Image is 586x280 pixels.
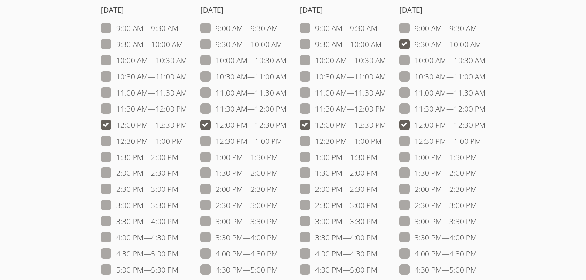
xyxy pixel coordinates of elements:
[399,167,477,179] label: 1:30 PM — 2:00 PM
[300,4,386,16] h4: [DATE]
[200,248,278,260] label: 4:00 PM — 4:30 PM
[101,120,187,131] label: 12:00 PM — 12:30 PM
[200,216,278,227] label: 3:00 PM — 3:30 PM
[200,39,282,50] label: 9:30 AM — 10:00 AM
[101,184,178,195] label: 2:30 PM — 3:00 PM
[200,200,278,211] label: 2:30 PM — 3:00 PM
[101,152,178,163] label: 1:30 PM — 2:00 PM
[300,103,386,115] label: 11:30 AM — 12:00 PM
[300,200,377,211] label: 2:30 PM — 3:00 PM
[399,184,477,195] label: 2:00 PM — 2:30 PM
[300,232,377,243] label: 3:30 PM — 4:00 PM
[200,87,287,99] label: 11:00 AM — 11:30 AM
[399,103,486,115] label: 11:30 AM — 12:00 PM
[200,23,278,34] label: 9:00 AM — 9:30 AM
[101,55,187,66] label: 10:00 AM — 10:30 AM
[200,167,278,179] label: 1:30 PM — 2:00 PM
[399,152,477,163] label: 1:00 PM — 1:30 PM
[101,4,187,16] h4: [DATE]
[101,264,178,276] label: 5:00 PM — 5:30 PM
[200,103,287,115] label: 11:30 AM — 12:00 PM
[200,136,282,147] label: 12:30 PM — 1:00 PM
[300,184,377,195] label: 2:00 PM — 2:30 PM
[200,152,278,163] label: 1:00 PM — 1:30 PM
[300,71,386,82] label: 10:30 AM — 11:00 AM
[200,71,287,82] label: 10:30 AM — 11:00 AM
[101,39,183,50] label: 9:30 AM — 10:00 AM
[300,87,386,99] label: 11:00 AM — 11:30 AM
[399,39,481,50] label: 9:30 AM — 10:00 AM
[300,167,377,179] label: 1:30 PM — 2:00 PM
[399,71,486,82] label: 10:30 AM — 11:00 AM
[300,55,386,66] label: 10:00 AM — 10:30 AM
[300,23,377,34] label: 9:00 AM — 9:30 AM
[101,136,183,147] label: 12:30 PM — 1:00 PM
[101,87,187,99] label: 11:00 AM — 11:30 AM
[399,4,486,16] h4: [DATE]
[399,216,477,227] label: 3:00 PM — 3:30 PM
[399,200,477,211] label: 2:30 PM — 3:00 PM
[300,152,377,163] label: 1:00 PM — 1:30 PM
[399,264,477,276] label: 4:30 PM — 5:00 PM
[200,232,278,243] label: 3:30 PM — 4:00 PM
[101,167,178,179] label: 2:00 PM — 2:30 PM
[101,200,178,211] label: 3:00 PM — 3:30 PM
[300,216,377,227] label: 3:00 PM — 3:30 PM
[200,55,287,66] label: 10:00 AM — 10:30 AM
[300,120,386,131] label: 12:00 PM — 12:30 PM
[101,248,178,260] label: 4:30 PM — 5:00 PM
[399,136,481,147] label: 12:30 PM — 1:00 PM
[200,4,287,16] h4: [DATE]
[399,23,477,34] label: 9:00 AM — 9:30 AM
[200,184,278,195] label: 2:00 PM — 2:30 PM
[399,232,477,243] label: 3:30 PM — 4:00 PM
[101,232,178,243] label: 4:00 PM — 4:30 PM
[300,136,382,147] label: 12:30 PM — 1:00 PM
[101,71,187,82] label: 10:30 AM — 11:00 AM
[300,248,377,260] label: 4:00 PM — 4:30 PM
[399,55,486,66] label: 10:00 AM — 10:30 AM
[200,264,278,276] label: 4:30 PM — 5:00 PM
[399,87,486,99] label: 11:00 AM — 11:30 AM
[399,120,486,131] label: 12:00 PM — 12:30 PM
[101,23,178,34] label: 9:00 AM — 9:30 AM
[101,103,187,115] label: 11:30 AM — 12:00 PM
[399,248,477,260] label: 4:00 PM — 4:30 PM
[300,264,377,276] label: 4:30 PM — 5:00 PM
[300,39,382,50] label: 9:30 AM — 10:00 AM
[101,216,178,227] label: 3:30 PM — 4:00 PM
[200,120,287,131] label: 12:00 PM — 12:30 PM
